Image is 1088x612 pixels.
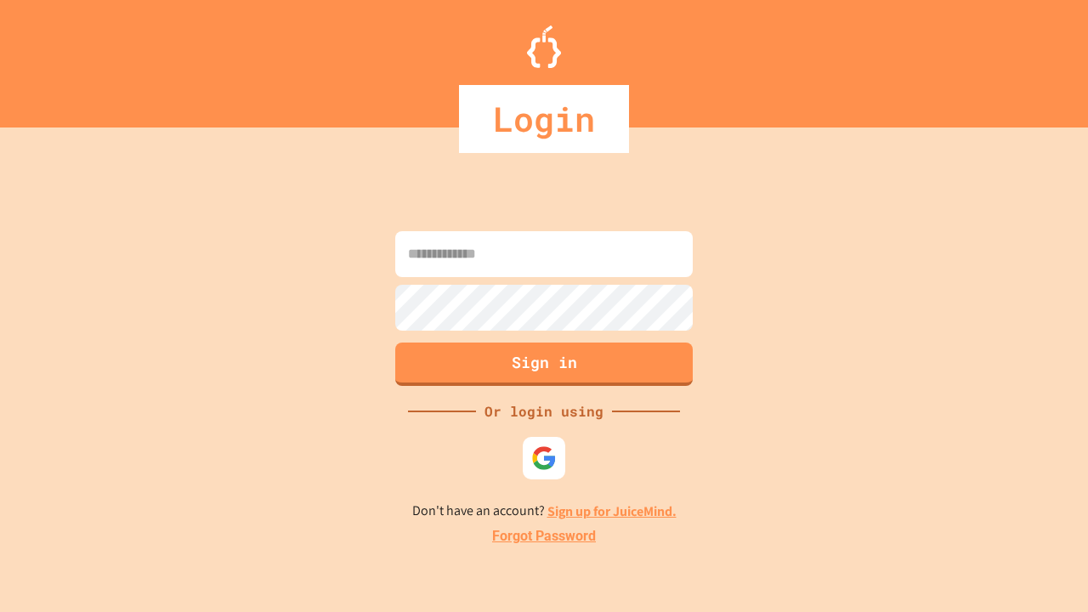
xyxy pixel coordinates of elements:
[412,501,677,522] p: Don't have an account?
[459,85,629,153] div: Login
[531,445,557,471] img: google-icon.svg
[492,526,596,547] a: Forgot Password
[1017,544,1071,595] iframe: chat widget
[947,470,1071,542] iframe: chat widget
[547,502,677,520] a: Sign up for JuiceMind.
[527,25,561,68] img: Logo.svg
[395,343,693,386] button: Sign in
[476,401,612,422] div: Or login using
